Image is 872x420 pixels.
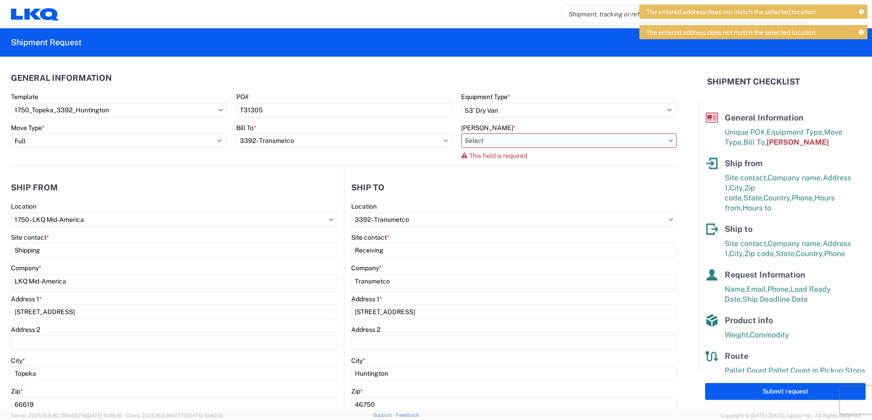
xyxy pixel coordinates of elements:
input: Select [11,103,227,117]
label: Zip [11,387,23,395]
span: Country, [796,249,824,258]
span: Unique PO#, [725,128,767,136]
span: Pallet Count in Pickup Stops equals Pallet Count in delivery stops [725,366,865,385]
label: Zip [351,387,363,395]
span: City, [729,184,744,192]
a: Support [373,412,396,418]
span: Phone, [768,285,790,294]
label: Template [11,93,38,101]
label: Location [351,202,377,210]
label: Address 1 [351,295,382,303]
label: PO# [236,93,249,101]
label: Address 1 [11,295,42,303]
span: Ship to [725,224,753,234]
label: Company [351,264,382,272]
span: Phone [824,249,845,258]
span: Hours to [742,204,771,212]
label: City [11,357,25,365]
span: Ship Deadline Date [742,295,808,304]
span: State, [776,249,796,258]
a: Feedback [396,412,419,418]
span: Route [725,351,748,361]
span: Product info [725,315,773,325]
input: Shipment, tracking or reference number [562,5,798,23]
label: Bill To [236,124,256,132]
span: This field is required [469,152,527,159]
span: Pallet Count, [725,366,768,375]
span: Commodity [750,331,789,339]
span: Ship from [725,158,763,168]
span: The entered address does not match the selected location [646,8,815,16]
span: The entered address does not match the selected location [646,28,815,37]
h2: General Information [11,73,112,83]
span: Name, [725,285,747,294]
label: Company [11,264,42,272]
span: Request Information [725,270,805,279]
h2: Ship from [11,183,58,192]
span: Copyright © [DATE]-[DATE] Agistix Inc., All Rights Reserved [721,411,861,420]
span: [DATE] 10:40:19 [187,413,223,418]
span: [PERSON_NAME] [767,138,829,147]
span: Bill To, [743,138,767,147]
span: Client: 2025.16.0-8fc0770 [126,413,223,418]
input: Select [351,212,677,227]
input: Select [11,212,337,227]
span: Site contact, [725,173,768,182]
label: [PERSON_NAME] [461,124,516,132]
label: Address 2 [11,325,40,334]
span: Country, [763,194,792,202]
label: City [351,357,365,365]
span: City, [729,249,744,258]
span: Site contact, [725,239,768,248]
span: Equipment Type, [767,128,824,136]
span: Phone, [792,194,815,202]
span: Company name, [768,239,823,248]
button: Submit request [705,383,866,400]
span: Email, [747,285,768,294]
label: Location [11,202,36,210]
input: Select [236,133,452,148]
span: State, [743,194,763,202]
h2: Shipment Request [11,37,82,48]
label: Address 2 [351,325,380,334]
span: [DATE] 10:56:16 [86,413,122,418]
span: General Information [725,113,804,122]
label: Site contact [351,233,389,241]
input: Select [461,133,677,148]
h2: Ship to [351,183,384,192]
h2: Shipment Checklist [707,76,800,87]
label: Move Type [11,124,45,132]
span: Company name, [768,173,823,182]
label: Equipment Type [461,93,510,101]
span: Zip code, [744,249,776,258]
span: Weight, [725,331,750,339]
span: Server: 2025.16.0-82789e55714 [11,413,122,418]
label: Site contact [11,233,49,241]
